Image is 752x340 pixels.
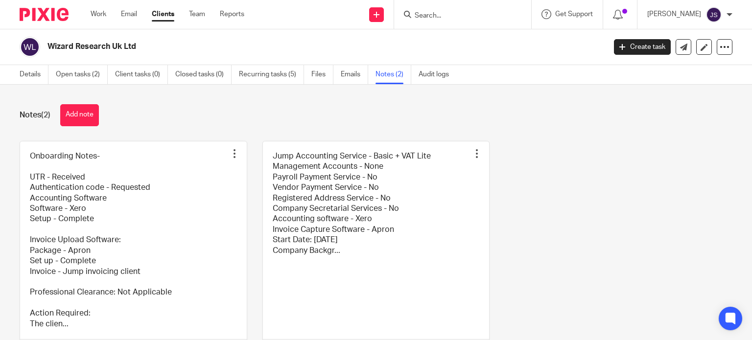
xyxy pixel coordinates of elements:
a: Audit logs [419,65,456,84]
img: Pixie [20,8,69,21]
p: [PERSON_NAME] [647,9,701,19]
img: svg%3E [20,37,40,57]
span: (2) [41,111,50,119]
a: Reports [220,9,244,19]
a: Open tasks (2) [56,65,108,84]
a: Files [311,65,333,84]
a: Clients [152,9,174,19]
button: Add note [60,104,99,126]
a: Emails [341,65,368,84]
a: Closed tasks (0) [175,65,232,84]
img: svg%3E [706,7,722,23]
a: Notes (2) [376,65,411,84]
h2: Wizard Research Uk Ltd [47,42,489,52]
a: Work [91,9,106,19]
a: Details [20,65,48,84]
a: Client tasks (0) [115,65,168,84]
h1: Notes [20,110,50,120]
a: Create task [614,39,671,55]
a: Email [121,9,137,19]
a: Recurring tasks (5) [239,65,304,84]
a: Team [189,9,205,19]
input: Search [414,12,502,21]
span: Get Support [555,11,593,18]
